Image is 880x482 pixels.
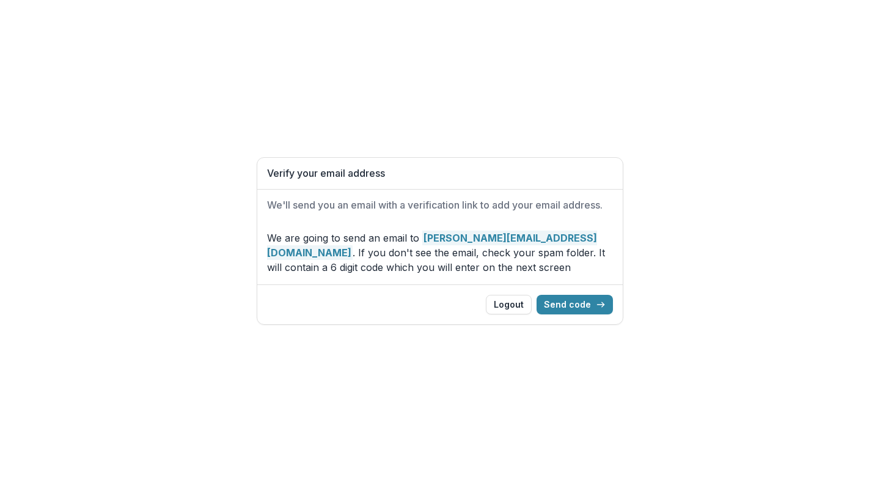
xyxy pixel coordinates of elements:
[267,231,597,260] strong: [PERSON_NAME][EMAIL_ADDRESS][DOMAIN_NAME]
[267,168,613,179] h1: Verify your email address
[267,199,613,211] h2: We'll send you an email with a verification link to add your email address.
[537,295,613,314] button: Send code
[486,295,532,314] button: Logout
[267,231,613,275] p: We are going to send an email to . If you don't see the email, check your spam folder. It will co...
